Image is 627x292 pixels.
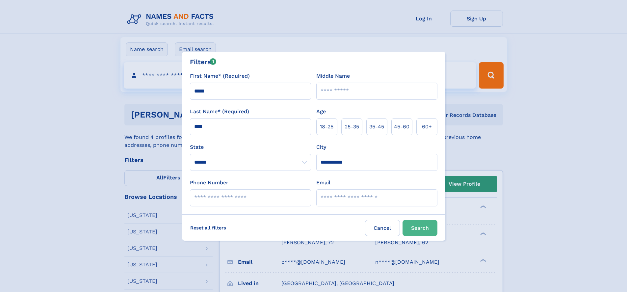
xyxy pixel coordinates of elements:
[316,179,330,187] label: Email
[190,179,228,187] label: Phone Number
[316,143,326,151] label: City
[394,123,409,131] span: 45‑60
[190,57,217,67] div: Filters
[369,123,384,131] span: 35‑45
[316,72,350,80] label: Middle Name
[422,123,432,131] span: 60+
[316,108,326,116] label: Age
[190,72,250,80] label: First Name* (Required)
[365,220,400,236] label: Cancel
[186,220,230,236] label: Reset all filters
[403,220,437,236] button: Search
[190,108,249,116] label: Last Name* (Required)
[345,123,359,131] span: 25‑35
[320,123,333,131] span: 18‑25
[190,143,311,151] label: State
